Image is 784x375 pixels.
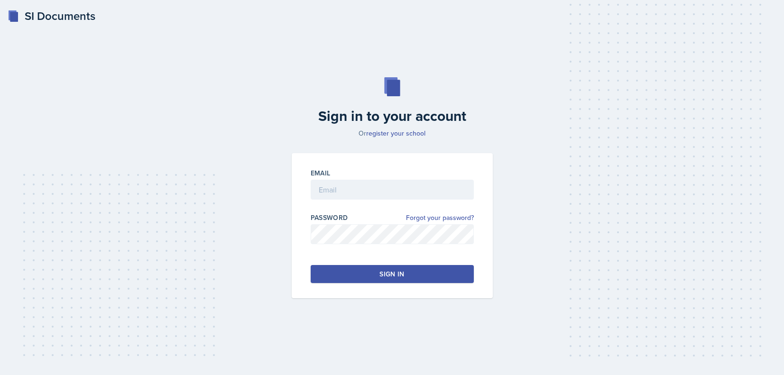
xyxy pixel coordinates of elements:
a: SI Documents [8,8,95,25]
label: Password [311,213,348,222]
a: Forgot your password? [406,213,474,223]
p: Or [286,128,498,138]
div: Sign in [379,269,404,279]
button: Sign in [311,265,474,283]
input: Email [311,180,474,200]
h2: Sign in to your account [286,108,498,125]
label: Email [311,168,331,178]
a: register your school [366,128,425,138]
